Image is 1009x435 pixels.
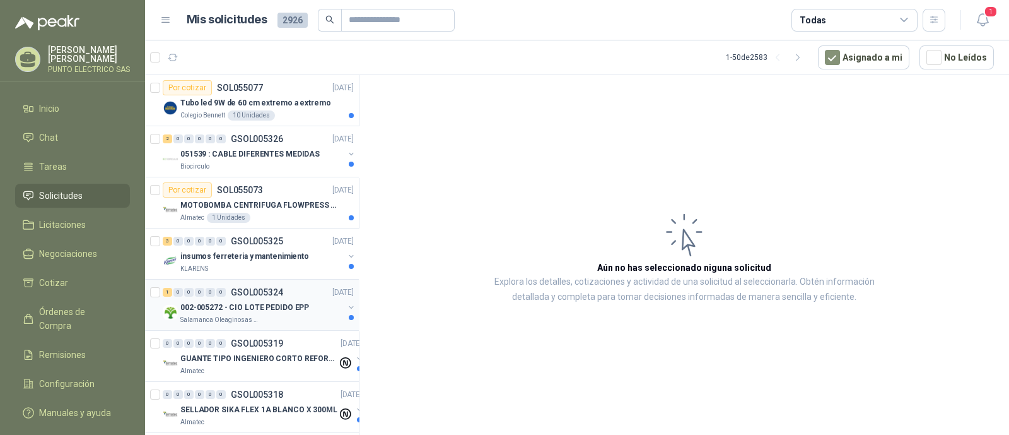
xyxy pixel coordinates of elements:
p: PUNTO ELECTRICO SAS [48,66,130,73]
div: 0 [173,339,183,348]
a: 1 0 0 0 0 0 GSOL005324[DATE] Company Logo002-005272 - CIO LOTE PEDIDO EPPSalamanca Oleaginosas SAS [163,285,356,325]
img: Company Logo [163,152,178,167]
img: Company Logo [163,407,178,422]
p: Biocirculo [180,162,209,172]
div: 0 [184,390,194,399]
p: [DATE] [332,287,354,299]
p: GSOL005325 [231,237,283,246]
p: Explora los detalles, cotizaciones y actividad de una solicitud al seleccionarla. Obtén informaci... [486,275,883,305]
span: 1 [984,6,998,18]
div: 0 [206,390,215,399]
div: Todas [800,13,826,27]
p: Tubo led 9W de 60 cm extremo a extremo [180,97,330,109]
div: 1 - 50 de 2583 [726,47,808,68]
img: Company Logo [163,203,178,218]
a: 3 0 0 0 0 0 GSOL005325[DATE] Company Logoinsumos ferreteria y mantenimientoKLARENS [163,234,356,274]
div: 0 [173,134,183,143]
div: 10 Unidades [228,110,275,121]
div: 0 [206,288,215,297]
div: 0 [184,237,194,246]
div: 0 [173,237,183,246]
p: [DATE] [332,235,354,247]
p: GSOL005324 [231,288,283,297]
div: 0 [216,134,226,143]
div: 0 [206,237,215,246]
p: Almatec [180,213,204,223]
span: Remisiones [39,348,86,362]
a: Negociaciones [15,242,130,266]
div: 0 [173,288,183,297]
p: [DATE] [341,338,362,350]
span: Negociaciones [39,247,97,261]
button: Asignado a mi [818,45,909,69]
div: 0 [216,288,226,297]
a: 0 0 0 0 0 0 GSOL005318[DATE] Company LogoSELLADOR SIKA FLEX 1A BLANCO X 300MLAlmatec [163,387,365,427]
p: GSOL005318 [231,390,283,399]
p: [DATE] [332,133,354,145]
a: 2 0 0 0 0 0 GSOL005326[DATE] Company Logo051539 : CABLE DIFERENTES MEDIDASBiocirculo [163,131,356,172]
a: Remisiones [15,343,130,367]
div: 0 [195,134,204,143]
div: 1 [163,288,172,297]
img: Company Logo [163,305,178,320]
span: Chat [39,131,58,145]
img: Company Logo [163,100,178,116]
button: No Leídos [919,45,994,69]
div: 0 [206,339,215,348]
p: SOL055073 [217,186,263,194]
a: Licitaciones [15,213,130,237]
span: Solicitudes [39,189,83,203]
a: Cotizar [15,271,130,295]
span: Tareas [39,160,67,174]
div: 1 Unidades [207,213,250,223]
div: 0 [216,237,226,246]
div: Por cotizar [163,182,212,198]
div: 0 [173,390,183,399]
div: 0 [195,390,204,399]
div: 0 [195,237,204,246]
img: Logo peakr [15,15,79,30]
p: [DATE] [332,184,354,196]
p: MOTOBOMBA CENTRIFUGA FLOWPRESS 1.5HP-220 [180,200,337,212]
span: Configuración [39,377,95,391]
p: GSOL005319 [231,339,283,348]
div: 0 [216,390,226,399]
div: 0 [206,134,215,143]
div: 0 [184,339,194,348]
div: 0 [184,134,194,143]
p: insumos ferreteria y mantenimiento [180,251,309,263]
span: search [325,15,334,24]
a: 0 0 0 0 0 0 GSOL005319[DATE] Company LogoGUANTE TIPO INGENIERO CORTO REFORZADOAlmatec [163,336,365,376]
p: [PERSON_NAME] [PERSON_NAME] [48,45,130,63]
button: 1 [971,9,994,32]
p: SOL055077 [217,83,263,92]
div: 0 [195,288,204,297]
a: Configuración [15,372,130,396]
div: Por cotizar [163,80,212,95]
div: 2 [163,134,172,143]
p: Almatec [180,366,204,376]
p: 051539 : CABLE DIFERENTES MEDIDAS [180,148,320,160]
div: 0 [184,288,194,297]
p: [DATE] [332,82,354,94]
h1: Mis solicitudes [187,11,267,29]
h3: Aún no has seleccionado niguna solicitud [597,261,771,275]
a: Por cotizarSOL055073[DATE] Company LogoMOTOBOMBA CENTRIFUGA FLOWPRESS 1.5HP-220Almatec1 Unidades [145,177,359,229]
a: Órdenes de Compra [15,300,130,338]
p: [DATE] [341,389,362,401]
a: Solicitudes [15,184,130,208]
a: Por cotizarSOL055077[DATE] Company LogoTubo led 9W de 60 cm extremo a extremoColegio Bennett10 Un... [145,75,359,126]
span: Manuales y ayuda [39,406,111,420]
span: Cotizar [39,276,68,290]
p: Colegio Bennett [180,110,225,121]
span: 2926 [277,13,308,28]
a: Manuales y ayuda [15,401,130,425]
p: Salamanca Oleaginosas SAS [180,315,260,325]
div: 0 [163,390,172,399]
p: KLARENS [180,264,208,274]
div: 0 [216,339,226,348]
div: 3 [163,237,172,246]
img: Company Logo [163,254,178,269]
span: Licitaciones [39,218,86,232]
p: GUANTE TIPO INGENIERO CORTO REFORZADO [180,353,337,365]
